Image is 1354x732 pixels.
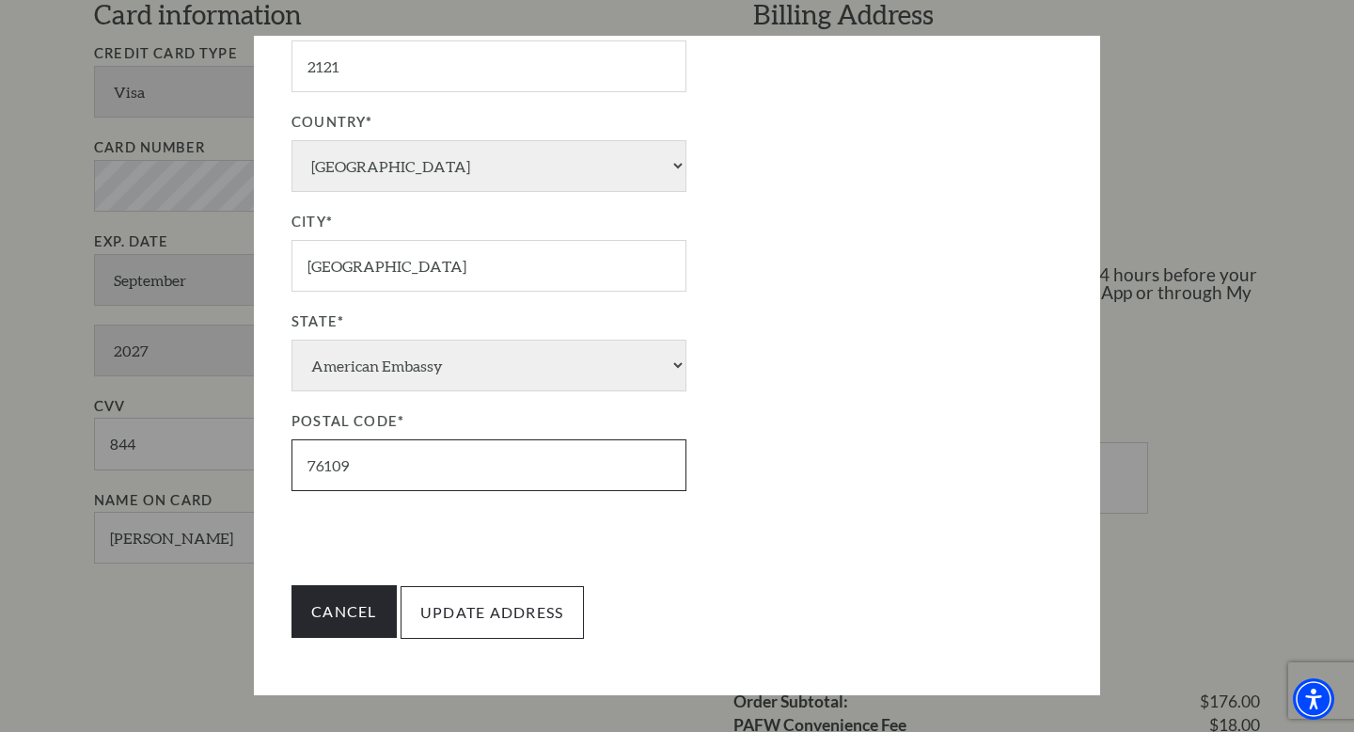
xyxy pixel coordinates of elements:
[291,310,903,334] label: State*
[1293,678,1334,720] div: Accessibility Menu
[291,585,397,638] a: Cancel
[291,111,903,135] label: Country*
[291,211,903,234] label: City*
[291,410,903,434] label: Postal Code*
[401,586,584,639] input: Submit button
